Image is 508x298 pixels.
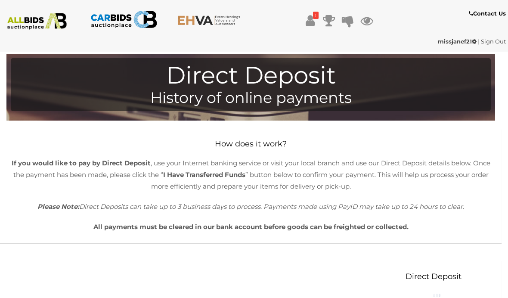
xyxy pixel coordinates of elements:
[90,9,157,30] img: CARBIDS.com.au
[304,13,316,28] a: !
[481,38,506,45] a: Sign Out
[37,202,79,211] b: Please Note:
[469,9,508,19] a: Contact Us
[37,202,464,211] i: Direct Deposits can take up to 3 business days to process. Payments made using PayID may take up ...
[434,293,440,298] img: small-loading.gif
[4,13,70,30] img: ALLBIDS.com.au
[15,62,486,89] h1: Direct Deposit
[177,15,244,25] img: EHVA.com.au
[11,157,491,192] p: , use your Internet banking service or visit your local branch and use our Direct Deposit details...
[93,223,409,231] b: All payments must be cleared in our bank account before goods can be freighted or collected.
[469,10,506,17] b: Contact Us
[313,12,319,19] i: !
[12,159,151,167] b: If you would like to pay by Direct Deposit
[379,273,488,281] h2: Direct Deposit
[478,38,480,45] span: |
[163,171,245,179] b: I Have Transferred Funds
[2,140,499,149] h2: How does it work?
[438,38,478,45] a: missjanef21
[438,38,477,45] strong: missjanef21
[15,90,486,106] h4: History of online payments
